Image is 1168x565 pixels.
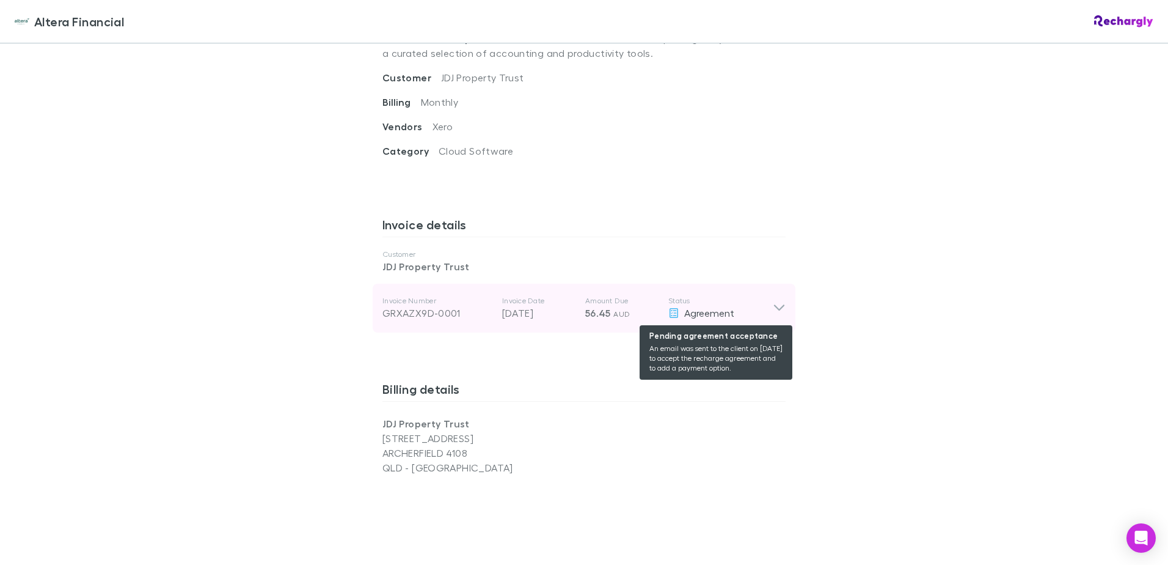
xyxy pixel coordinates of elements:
span: Billing [382,96,421,108]
p: . The software suite subscription gives you access to a curated selection of accounting and produ... [382,21,786,70]
p: QLD - [GEOGRAPHIC_DATA] [382,460,584,475]
span: Xero [433,120,453,132]
h3: Billing details [382,382,786,401]
span: Monthly [421,96,459,108]
span: Category [382,145,439,157]
img: Altera Financial's Logo [15,14,29,29]
p: [DATE] [502,306,575,320]
p: ARCHERFIELD 4108 [382,446,584,460]
span: 56.45 [585,307,611,319]
p: JDJ Property Trust [382,416,584,431]
p: Amount Due [585,296,659,306]
p: Status [668,296,773,306]
p: Invoice Number [382,296,492,306]
span: Customer [382,72,441,84]
span: Cloud Software [439,145,513,157]
span: JDJ Property Trust [441,72,524,83]
h3: Invoice details [382,217,786,237]
div: GRXAZX9D-0001 [382,306,492,320]
span: Vendors [382,120,433,133]
p: [STREET_ADDRESS] [382,431,584,446]
div: Open Intercom Messenger [1126,523,1156,553]
span: Altera Financial [34,12,124,31]
p: JDJ Property Trust [382,259,786,274]
p: Customer [382,249,786,259]
div: Invoice NumberGRXAZX9D-0001Invoice Date[DATE]Amount Due56.45 AUDStatus [373,284,795,333]
img: Rechargly Logo [1094,15,1153,28]
p: Invoice Date [502,296,575,306]
span: Agreement [684,307,734,319]
span: AUD [613,309,630,319]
